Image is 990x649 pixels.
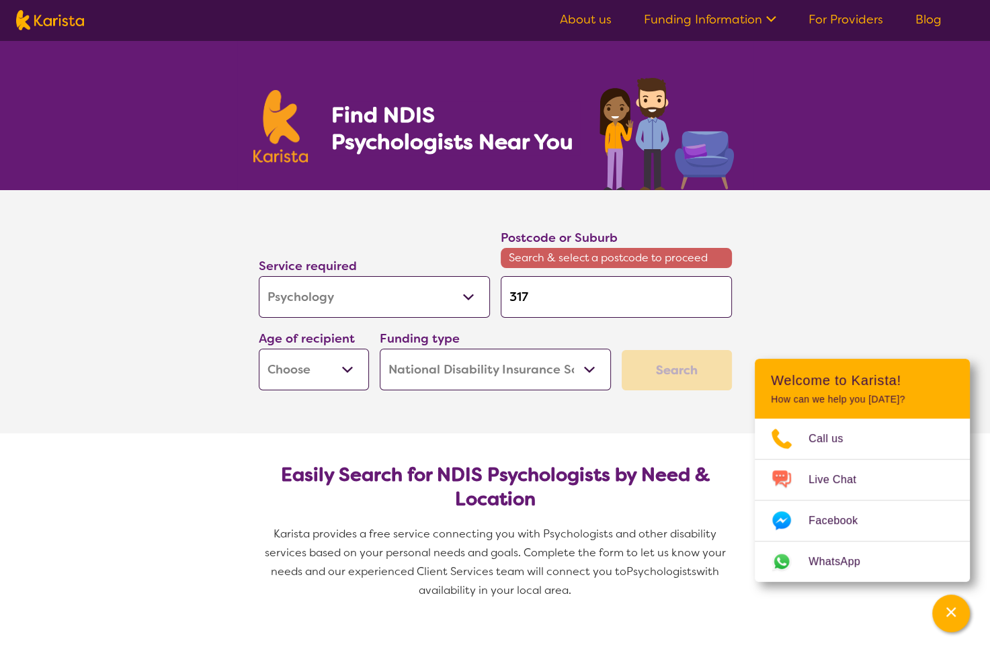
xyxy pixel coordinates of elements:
[501,248,732,268] span: Search & select a postcode to proceed
[626,564,696,578] span: Psychologists
[259,331,355,347] label: Age of recipient
[809,470,872,490] span: Live Chat
[380,331,460,347] label: Funding type
[501,276,732,318] input: Type
[265,527,729,578] span: Karista provides a free service connecting you with Psychologists and other disability services b...
[771,394,954,405] p: How can we help you [DATE]?
[932,595,970,632] button: Channel Menu
[809,511,874,531] span: Facebook
[915,11,942,28] a: Blog
[809,552,876,572] span: WhatsApp
[331,101,579,155] h1: Find NDIS Psychologists Near You
[560,11,612,28] a: About us
[501,230,618,246] label: Postcode or Suburb
[755,419,970,582] ul: Choose channel
[755,542,970,582] a: Web link opens in a new tab.
[253,90,308,163] img: Karista logo
[771,372,954,388] h2: Welcome to Karista!
[270,463,721,511] h2: Easily Search for NDIS Psychologists by Need & Location
[644,11,776,28] a: Funding Information
[595,73,737,190] img: psychology
[16,10,84,30] img: Karista logo
[809,429,860,449] span: Call us
[809,11,883,28] a: For Providers
[755,359,970,582] div: Channel Menu
[259,258,357,274] label: Service required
